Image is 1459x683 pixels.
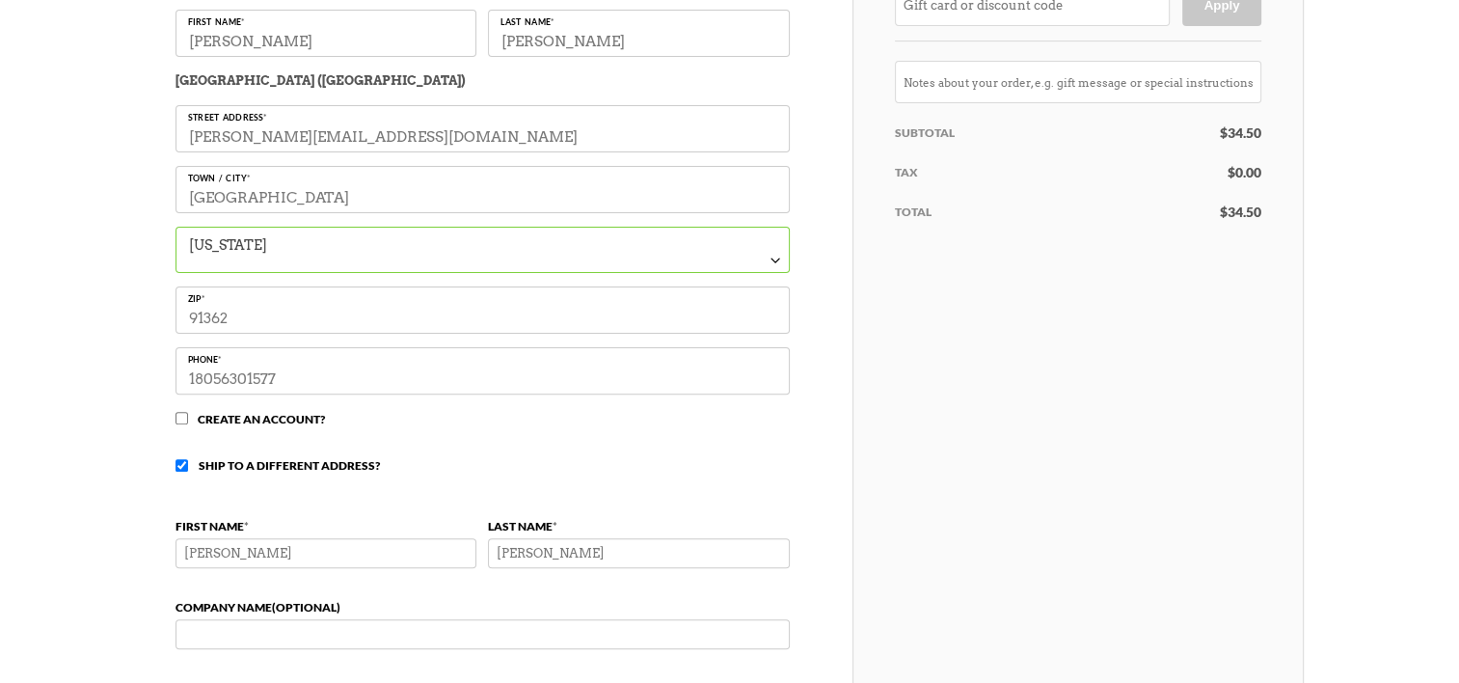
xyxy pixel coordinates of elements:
span: Create an account? [198,412,325,426]
span: Ship to a different address? [199,458,380,473]
bdi: 0.00 [1228,164,1261,180]
span: (optional) [272,600,340,615]
span: $ [1220,204,1228,220]
th: Subtotal [895,113,1220,152]
bdi: 34.50 [1220,124,1261,141]
label: Last name [488,501,789,538]
span: $ [1220,124,1228,141]
span: State [176,227,790,273]
th: Total [895,192,1220,232]
label: First name [176,501,476,538]
bdi: 34.50 [1220,204,1261,220]
th: Tax [895,152,1220,192]
strong: [GEOGRAPHIC_DATA] ([GEOGRAPHIC_DATA]) [176,73,466,88]
label: Company name [176,582,790,619]
span: California [176,228,789,260]
span: $ [1228,164,1235,180]
input: Notes about your order, e.g. gift message or special instructions [895,61,1261,103]
input: Create an account? [176,412,188,424]
input: Ship to a different address? [176,459,188,472]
